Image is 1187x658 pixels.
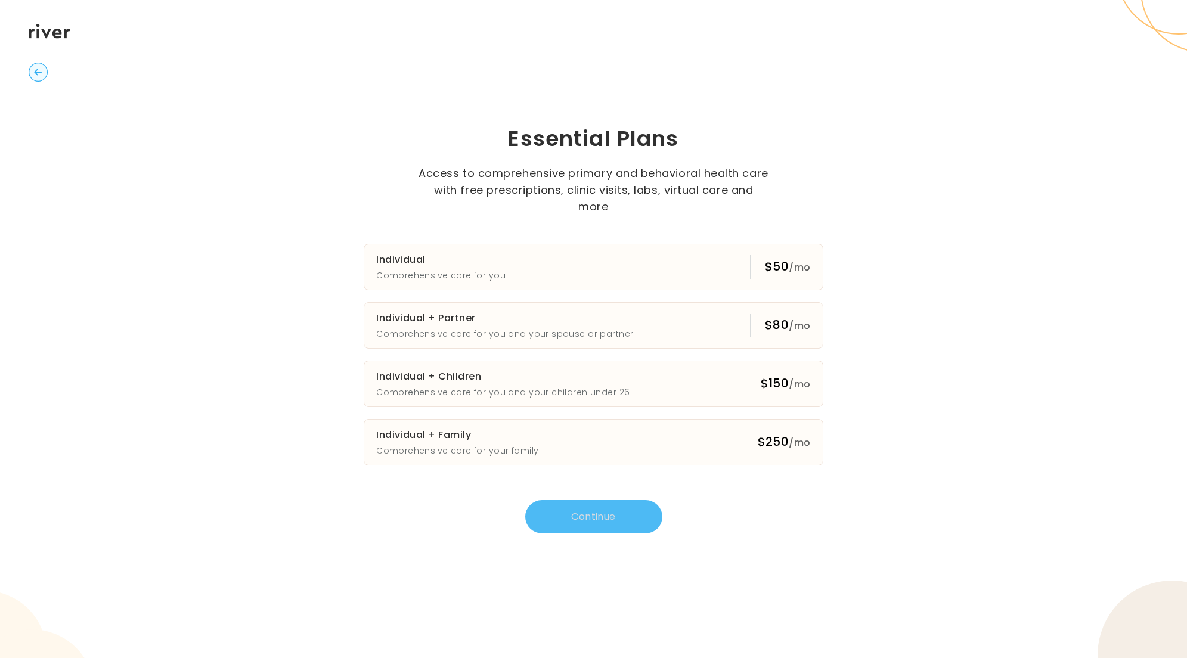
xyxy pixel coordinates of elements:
span: /mo [789,436,810,449]
h1: Essential Plans [306,125,881,153]
button: IndividualComprehensive care for you$50/mo [364,244,823,290]
button: Individual + ChildrenComprehensive care for you and your children under 26$150/mo [364,361,823,407]
p: Access to comprehensive primary and behavioral health care with free prescriptions, clinic visits... [418,165,770,215]
div: $50 [765,258,811,276]
span: /mo [789,319,810,333]
div: $250 [758,433,811,451]
div: $150 [761,375,811,393]
p: Comprehensive care for you and your children under 26 [376,385,630,399]
button: Individual + FamilyComprehensive care for your family$250/mo [364,419,823,465]
p: Comprehensive care for you [376,268,506,283]
p: Comprehensive care for your family [376,443,538,458]
div: $80 [765,316,811,334]
span: /mo [789,260,810,274]
span: /mo [789,377,810,391]
h3: Individual + Partner [376,310,633,327]
p: Comprehensive care for you and your spouse or partner [376,327,633,341]
h3: Individual + Children [376,368,630,385]
button: Continue [525,500,662,533]
h3: Individual [376,252,506,268]
button: Individual + PartnerComprehensive care for you and your spouse or partner$80/mo [364,302,823,349]
h3: Individual + Family [376,427,538,443]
